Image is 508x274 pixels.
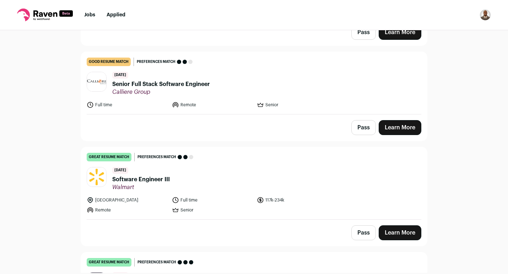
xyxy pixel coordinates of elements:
div: good resume match [87,58,131,66]
div: great resume match [87,153,131,161]
a: Learn More [379,25,421,40]
a: Jobs [84,12,95,17]
li: Senior [172,206,253,214]
span: Preferences match [137,58,175,65]
button: Pass [351,25,376,40]
span: Walmart [112,184,170,191]
li: 117k-234k [257,197,338,204]
span: Calliere Group [112,88,210,96]
button: Open dropdown [480,9,491,21]
a: great resume match Preferences match [DATE] Software Engineer III Walmart [GEOGRAPHIC_DATA] Full ... [81,147,427,219]
div: great resume match [87,258,131,267]
img: 11011697-medium_jpg [480,9,491,21]
span: [DATE] [112,167,128,174]
img: b5a5e246786ac4922ef590f5f16a8b69def02e094df0661e00f1b46f51bca6f7.jpg [87,72,106,91]
li: Senior [257,101,338,108]
a: Learn More [379,225,421,240]
button: Pass [351,120,376,135]
li: Full time [87,101,168,108]
a: good resume match Preferences match [DATE] Senior Full Stack Software Engineer Calliere Group Ful... [81,52,427,114]
span: Senior Full Stack Software Engineer [112,80,210,88]
span: Software Engineer III [112,175,170,184]
span: Preferences match [137,154,176,161]
li: Remote [87,206,168,214]
li: Remote [172,101,253,108]
span: [DATE] [112,72,128,79]
button: Pass [351,225,376,240]
img: 19b8b2629de5386d2862a650b361004344144596bc80f5063c02d542793c7f60.jpg [87,167,106,187]
li: Full time [172,197,253,204]
a: Learn More [379,120,421,135]
li: [GEOGRAPHIC_DATA] [87,197,168,204]
a: Applied [107,12,125,17]
span: Preferences match [137,259,176,266]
